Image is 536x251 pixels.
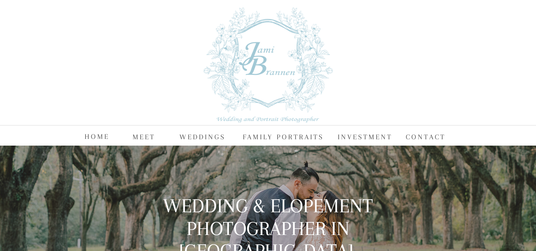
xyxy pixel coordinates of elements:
a: MEET [133,131,156,142]
a: CONTACT [406,131,453,142]
a: WEDDINGS [179,131,226,142]
a: FAMILY PORTRAITS [243,131,326,142]
a: HOME [84,130,109,142]
a: Investment [338,131,394,142]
